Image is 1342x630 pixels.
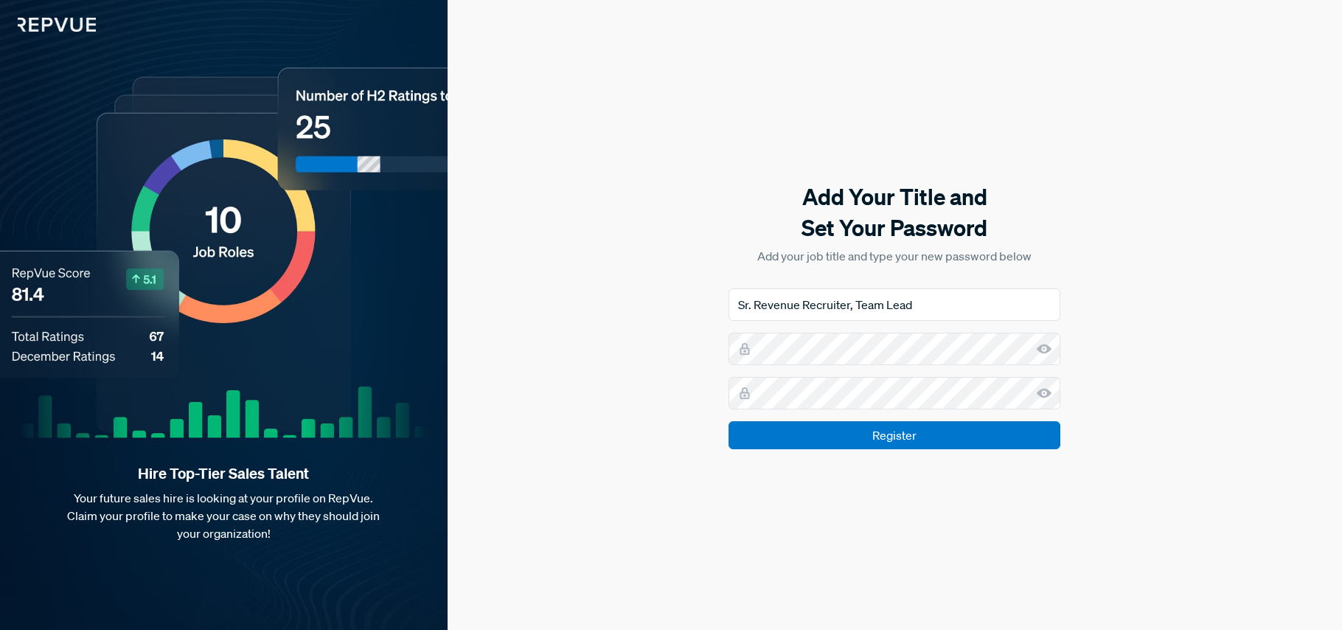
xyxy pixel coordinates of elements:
input: Job Title [729,288,1060,321]
h5: Add Your Title and Set Your Password [729,181,1060,243]
p: Add your job title and type your new password below [729,247,1060,265]
p: Your future sales hire is looking at your profile on RepVue. Claim your profile to make your case... [24,489,424,542]
strong: Hire Top-Tier Sales Talent [24,464,424,483]
input: Register [729,421,1060,449]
